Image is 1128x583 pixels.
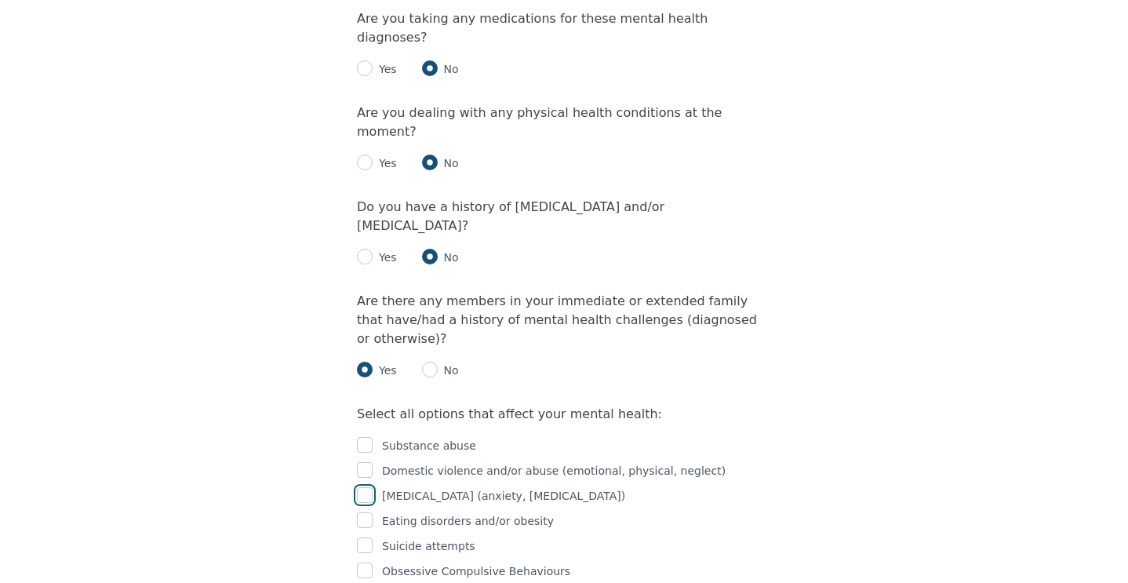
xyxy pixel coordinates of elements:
p: No [438,61,459,77]
p: Yes [373,61,397,77]
p: Suicide attempts [382,537,475,556]
label: Are there any members in your immediate or extended family that have/had a history of mental heal... [357,293,757,346]
p: No [438,363,459,378]
p: Eating disorders and/or obesity [382,512,554,530]
p: Yes [373,363,397,378]
p: Yes [373,250,397,265]
p: Substance abuse [382,436,476,455]
p: Yes [373,155,397,171]
p: Domestic violence and/or abuse (emotional, physical, neglect) [382,461,726,480]
label: Are you taking any medications for these mental health diagnoses? [357,11,708,45]
p: Obsessive Compulsive Behaviours [382,562,570,581]
label: Are you dealing with any physical health conditions at the moment? [357,105,722,139]
p: No [438,155,459,171]
p: No [438,250,459,265]
label: Select all options that affect your mental health: [357,406,662,421]
p: [MEDICAL_DATA] (anxiety, [MEDICAL_DATA]) [382,486,625,505]
label: Do you have a history of [MEDICAL_DATA] and/or [MEDICAL_DATA]? [357,199,664,233]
